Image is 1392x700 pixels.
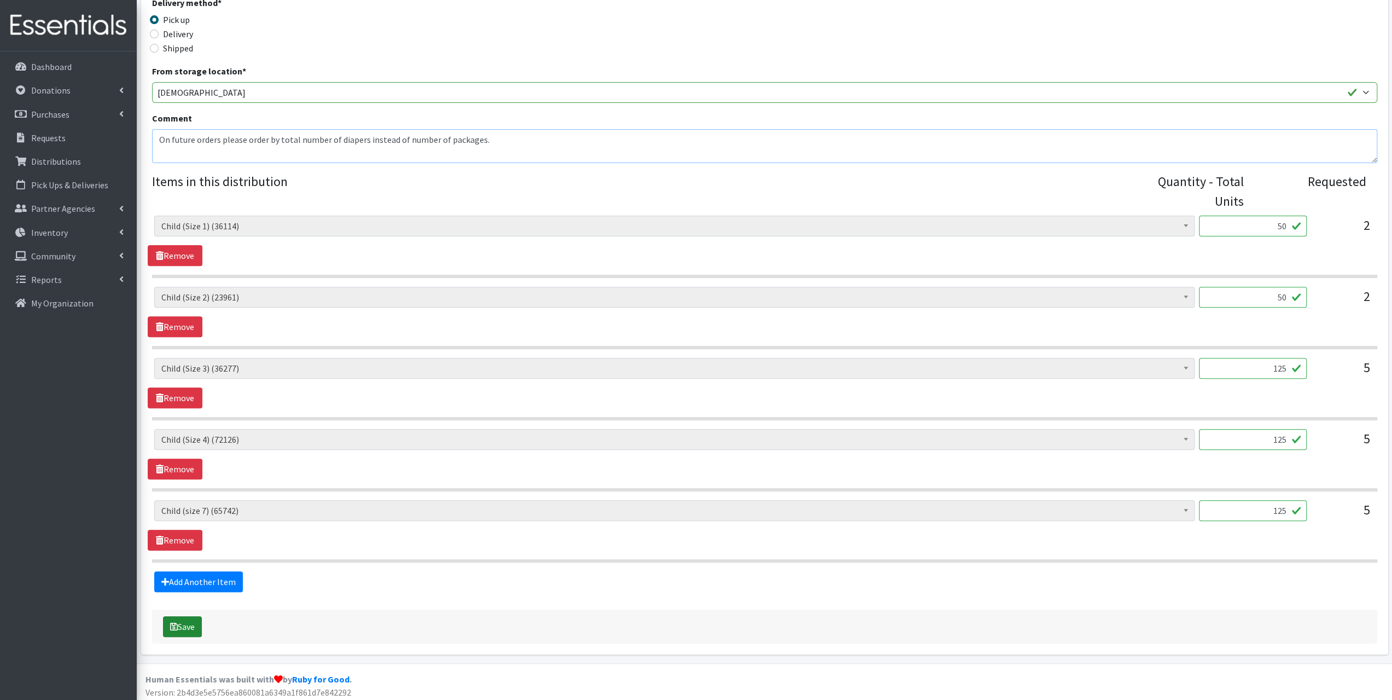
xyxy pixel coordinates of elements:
[31,251,75,262] p: Community
[154,500,1195,521] span: Child (size 7) (65742)
[145,674,352,685] strong: Human Essentials was built with by .
[31,156,81,167] p: Distributions
[1315,287,1370,316] div: 2
[31,85,71,96] p: Donations
[145,687,351,698] span: Version: 2b4d3e5e5756ea860081a6349a1f861d7e842292
[4,56,132,78] a: Dashboard
[1315,500,1370,530] div: 5
[154,216,1195,236] span: Child (Size 1) (36114)
[4,269,132,291] a: Reports
[1199,500,1307,521] input: Quantity
[163,27,193,41] label: Delivery
[292,674,350,685] a: Ruby for Good
[154,287,1195,308] span: Child (Size 2) (23961)
[154,429,1195,450] span: Child (Size 4) (72126)
[4,151,132,172] a: Distributions
[163,42,193,55] label: Shipped
[148,387,202,408] a: Remove
[148,459,202,479] a: Remove
[31,298,94,309] p: My Organization
[31,180,108,190] p: Pick Ups & Deliveries
[1315,358,1370,387] div: 5
[154,571,243,592] a: Add Another Item
[161,432,1187,447] span: Child (Size 4) (72126)
[31,203,95,214] p: Partner Agencies
[152,112,192,125] label: Comment
[1255,172,1366,211] div: Requested
[1315,429,1370,459] div: 5
[161,503,1187,518] span: Child (size 7) (65742)
[4,222,132,244] a: Inventory
[31,227,68,238] p: Inventory
[161,218,1187,234] span: Child (Size 1) (36114)
[4,245,132,267] a: Community
[148,245,202,266] a: Remove
[152,65,246,78] label: From storage location
[1315,216,1370,245] div: 2
[4,127,132,149] a: Requests
[148,530,202,551] a: Remove
[1199,216,1307,236] input: Quantity
[4,103,132,125] a: Purchases
[152,172,1132,207] legend: Items in this distribution
[1199,287,1307,308] input: Quantity
[31,61,72,72] p: Dashboard
[31,274,62,285] p: Reports
[1199,358,1307,379] input: Quantity
[163,13,190,26] label: Pick up
[31,132,66,143] p: Requests
[4,292,132,314] a: My Organization
[1132,172,1244,211] div: Quantity - Total Units
[161,361,1187,376] span: Child (Size 3) (36277)
[4,79,132,101] a: Donations
[4,198,132,219] a: Partner Agencies
[242,66,246,77] abbr: required
[163,616,202,637] button: Save
[154,358,1195,379] span: Child (Size 3) (36277)
[31,109,69,120] p: Purchases
[148,316,202,337] a: Remove
[1199,429,1307,450] input: Quantity
[4,174,132,196] a: Pick Ups & Deliveries
[161,290,1187,305] span: Child (Size 2) (23961)
[4,7,132,44] img: HumanEssentials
